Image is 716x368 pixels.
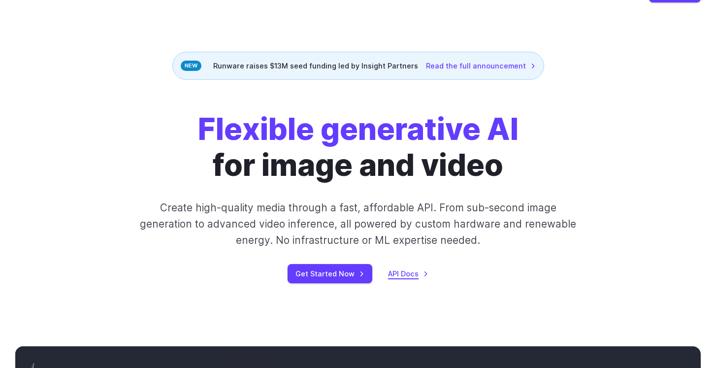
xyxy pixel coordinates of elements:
[426,60,536,71] a: Read the full announcement
[139,200,578,249] p: Create high-quality media through a fast, affordable API. From sub-second image generation to adv...
[198,111,519,184] h1: for image and video
[198,111,519,147] strong: Flexible generative AI
[172,52,544,80] div: Runware raises $13M seed funding led by Insight Partners
[288,264,372,283] a: Get Started Now
[388,268,428,279] a: API Docs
